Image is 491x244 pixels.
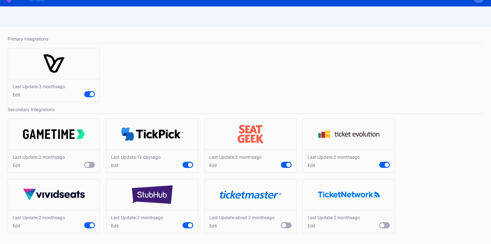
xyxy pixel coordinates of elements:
div: Last Update: 2 months ago [308,154,360,160]
div: Last Update: 2 months ago [13,154,65,160]
img: ticketNetwork.png [318,192,380,197]
img: vivenu.svg [23,54,85,73]
div: Edit [308,163,360,168]
img: gametime.svg [23,129,85,139]
div: Edit [13,92,65,97]
div: Edit [209,223,274,228]
div: Secondary Integrations [8,105,483,114]
div: Last Update: 12 days ago [111,154,160,160]
div: Last Update: 2 months ago [308,215,360,220]
img: TickPick_logo.svg [121,128,183,141]
div: Primary Integrations [8,35,483,43]
div: Edit [111,223,163,228]
div: Edit [13,163,65,168]
div: Last Update: 2 months ago [111,215,163,220]
img: vividSeats.svg [23,189,85,200]
img: ticketmaster.svg [220,191,281,199]
img: seatGeek.svg [220,125,281,143]
div: Last Update: 2 months ago [209,154,261,160]
div: Last Update: 3 months ago [13,84,65,89]
div: Edit [13,223,65,228]
img: stubHub.svg [121,185,183,204]
div: Edit [308,223,360,228]
div: Edit [111,163,160,168]
img: tevo.svg [318,130,380,138]
div: Last Update: about 2 months ago [209,215,274,220]
div: Edit [209,163,261,168]
div: Last Update: 2 months ago [13,215,65,220]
